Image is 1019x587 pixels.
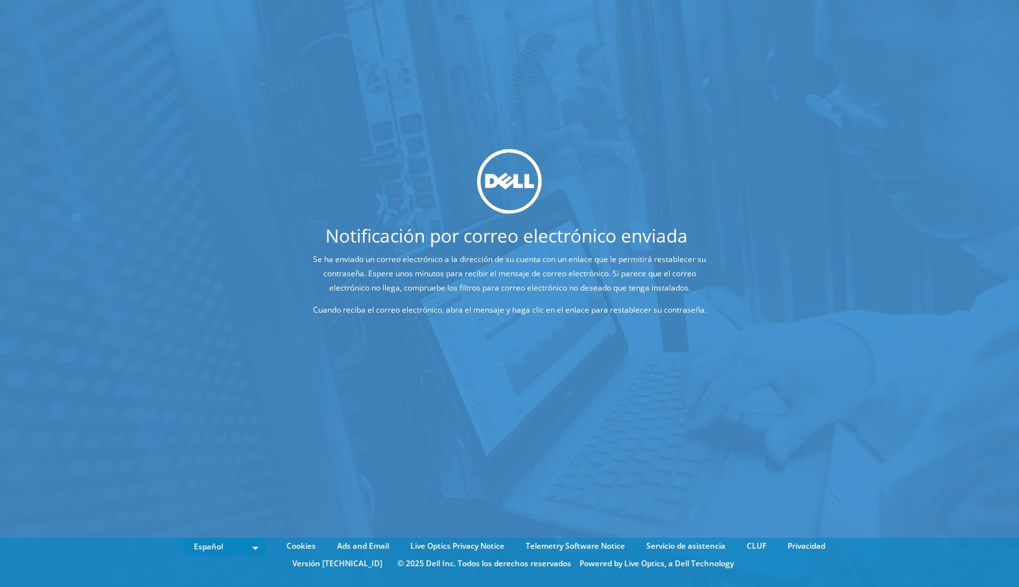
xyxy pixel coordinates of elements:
a: Cookies [277,539,325,553]
a: Servicio de asistencia [637,539,735,553]
a: CLUF [737,539,776,553]
h1: Notificación por correo electrónico enviada [255,226,758,244]
a: Privacidad [778,539,835,553]
p: Se ha enviado un correo electrónico a la dirección de su cuenta con un enlace que le permitirá re... [303,252,716,294]
li: Versión [TECHNICAL_ID] [286,557,389,571]
a: Live Optics Privacy Notice [401,539,514,553]
a: Telemetry Software Notice [516,539,635,553]
p: Cuando reciba el correo electrónico, abra el mensaje y haga clic en el enlace para restablecer su... [303,302,716,317]
img: dell_svg_logo.svg [477,149,542,214]
a: Ads and Email [327,539,399,553]
li: Powered by Live Optics, a Dell Technology [580,557,734,571]
li: © 2025 Dell Inc. Todos los derechos reservados [391,557,578,571]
